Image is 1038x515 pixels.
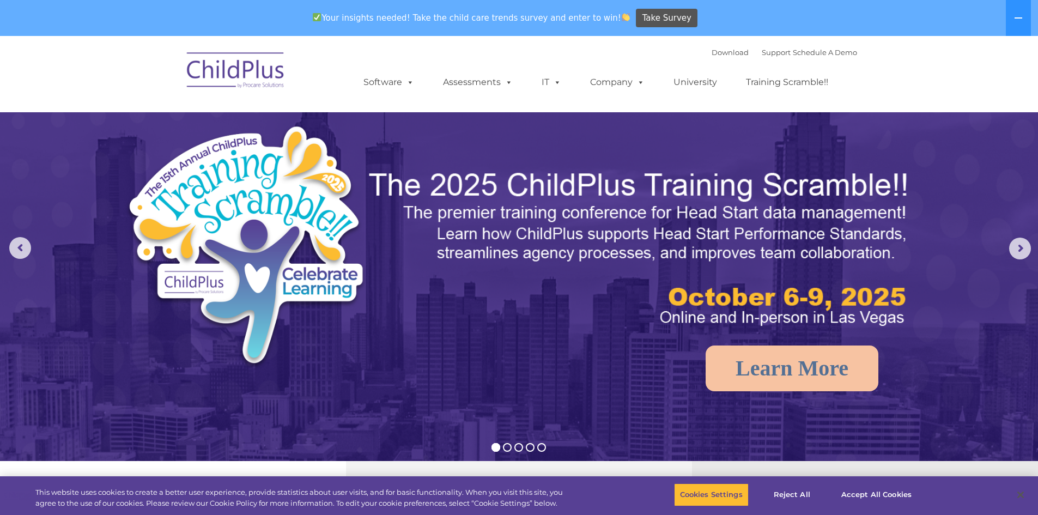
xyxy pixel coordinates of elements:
span: Your insights needed! Take the child care trends survey and enter to win! [308,7,635,28]
a: Company [579,71,655,93]
button: Reject All [758,483,826,506]
a: Take Survey [636,9,697,28]
a: Schedule A Demo [793,48,857,57]
a: Download [712,48,749,57]
a: Assessments [432,71,524,93]
div: This website uses cookies to create a better user experience, provide statistics about user visit... [35,487,571,508]
a: Learn More [706,346,878,391]
a: University [663,71,728,93]
img: ChildPlus by Procare Solutions [181,45,290,99]
span: Phone number [151,117,198,125]
a: Software [353,71,425,93]
a: Support [762,48,791,57]
button: Cookies Settings [674,483,749,506]
img: 👏 [622,13,630,21]
font: | [712,48,857,57]
button: Close [1009,483,1033,507]
a: IT [531,71,572,93]
span: Last name [151,72,185,80]
button: Accept All Cookies [835,483,918,506]
img: ✅ [313,13,321,21]
span: Take Survey [642,9,691,28]
a: Training Scramble!! [735,71,839,93]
